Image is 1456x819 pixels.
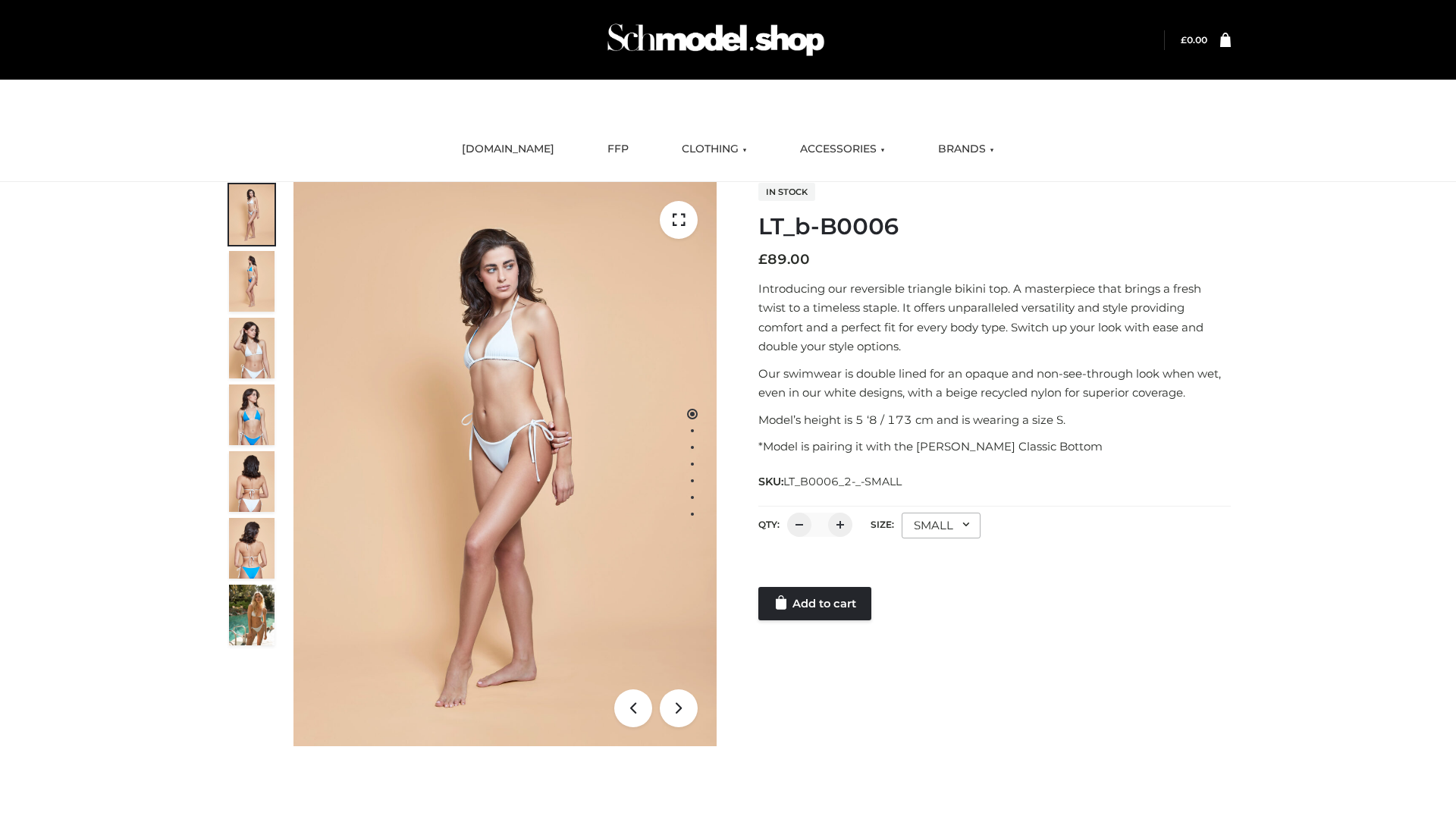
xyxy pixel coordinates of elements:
[1181,34,1187,45] span: £
[596,133,640,166] a: FFP
[229,451,275,512] img: ArielClassicBikiniTop_CloudNine_AzureSky_OW114ECO_7-scaled.jpg
[758,183,815,201] span: In stock
[789,133,896,166] a: ACCESSORIES
[758,251,810,268] bdi: 89.00
[758,410,1231,430] p: Model’s height is 5 ‘8 / 173 cm and is wearing a size S.
[229,518,275,579] img: ArielClassicBikiniTop_CloudNine_AzureSky_OW114ECO_8-scaled.jpg
[758,437,1231,457] p: *Model is pairing it with the [PERSON_NAME] Classic Bottom
[758,472,903,491] span: SKU:
[450,133,566,166] a: [DOMAIN_NAME]
[758,213,1231,240] h1: LT_b-B0006
[927,133,1006,166] a: BRANDS
[229,585,275,645] img: Arieltop_CloudNine_AzureSky2.jpg
[758,364,1231,403] p: Our swimwear is double lined for an opaque and non-see-through look when wet, even in our white d...
[602,10,830,70] img: Schmodel Admin 964
[902,513,981,538] div: SMALL
[758,279,1231,356] p: Introducing our reversible triangle bikini top. A masterpiece that brings a fresh twist to a time...
[871,519,894,530] label: Size:
[229,251,275,312] img: ArielClassicBikiniTop_CloudNine_AzureSky_OW114ECO_2-scaled.jpg
[670,133,758,166] a: CLOTHING
[758,251,767,268] span: £
[229,318,275,378] img: ArielClassicBikiniTop_CloudNine_AzureSky_OW114ECO_3-scaled.jpg
[783,475,902,488] span: LT_B0006_2-_-SMALL
[758,587,871,620] a: Add to cart
[229,384,275,445] img: ArielClassicBikiniTop_CloudNine_AzureSky_OW114ECO_4-scaled.jpg
[293,182,717,746] img: ArielClassicBikiniTop_CloudNine_AzureSky_OW114ECO_1
[758,519,780,530] label: QTY:
[1181,34,1207,45] bdi: 0.00
[1181,34,1207,45] a: £0.00
[229,184,275,245] img: ArielClassicBikiniTop_CloudNine_AzureSky_OW114ECO_1-scaled.jpg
